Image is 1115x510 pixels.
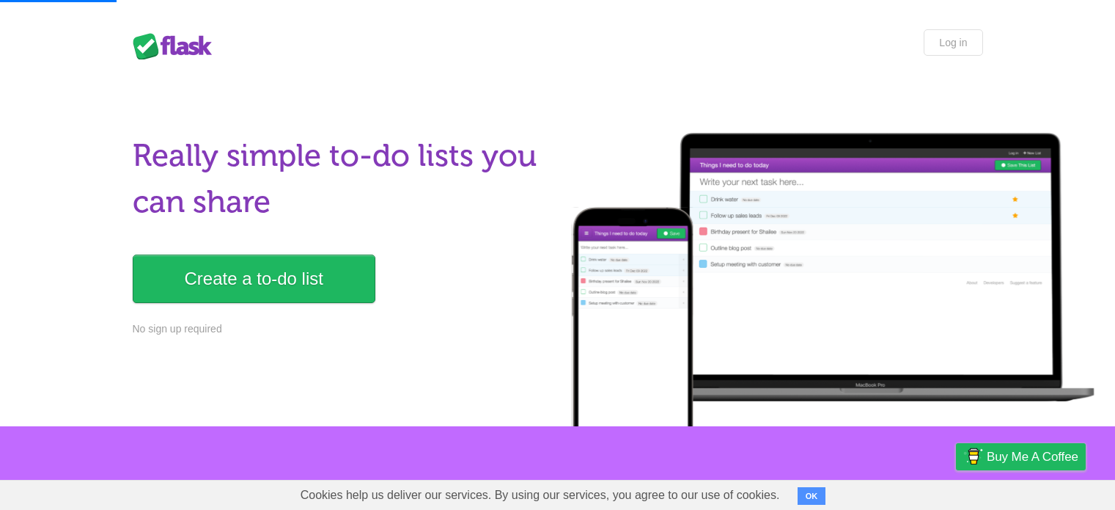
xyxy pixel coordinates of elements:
[924,29,982,56] a: Log in
[133,133,549,225] h1: Really simple to-do lists you can share
[133,321,549,337] p: No sign up required
[987,444,1078,470] span: Buy me a coffee
[133,33,221,59] div: Flask Lists
[133,255,375,303] a: Create a to-do list
[286,481,795,510] span: Cookies help us deliver our services. By using our services, you agree to our use of cookies.
[798,487,826,505] button: OK
[956,443,1086,470] a: Buy me a coffee
[963,444,983,469] img: Buy me a coffee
